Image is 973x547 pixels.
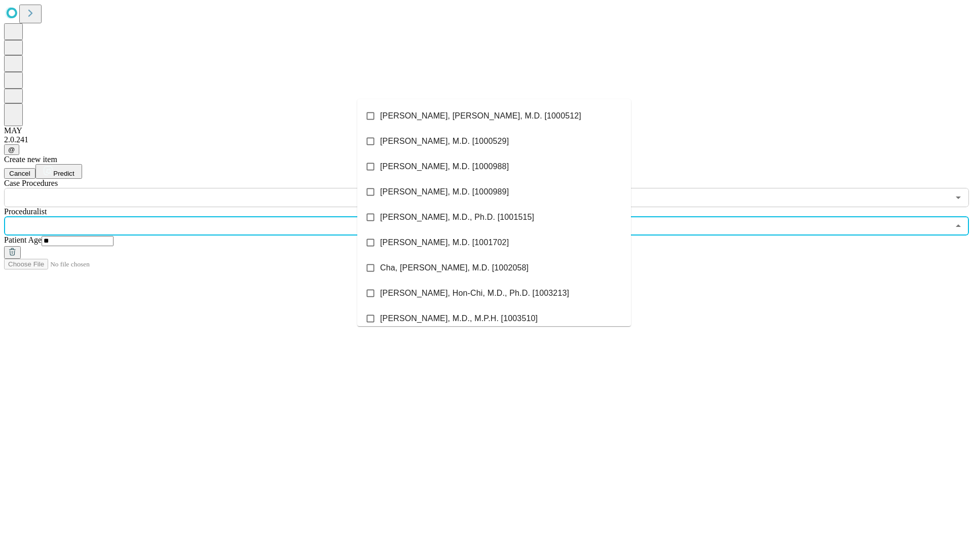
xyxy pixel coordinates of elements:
[4,207,47,216] span: Proceduralist
[380,186,509,198] span: [PERSON_NAME], M.D. [1000989]
[4,168,35,179] button: Cancel
[35,164,82,179] button: Predict
[951,219,965,233] button: Close
[4,236,42,244] span: Patient Age
[380,135,509,147] span: [PERSON_NAME], M.D. [1000529]
[53,170,74,177] span: Predict
[380,262,529,274] span: Cha, [PERSON_NAME], M.D. [1002058]
[380,211,534,223] span: [PERSON_NAME], M.D., Ph.D. [1001515]
[4,135,969,144] div: 2.0.241
[380,161,509,173] span: [PERSON_NAME], M.D. [1000988]
[8,146,15,153] span: @
[380,237,509,249] span: [PERSON_NAME], M.D. [1001702]
[951,190,965,205] button: Open
[380,287,569,299] span: [PERSON_NAME], Hon-Chi, M.D., Ph.D. [1003213]
[380,312,538,325] span: [PERSON_NAME], M.D., M.P.H. [1003510]
[4,126,969,135] div: MAY
[4,144,19,155] button: @
[4,179,58,187] span: Scheduled Procedure
[380,110,581,122] span: [PERSON_NAME], [PERSON_NAME], M.D. [1000512]
[4,155,57,164] span: Create new item
[9,170,30,177] span: Cancel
